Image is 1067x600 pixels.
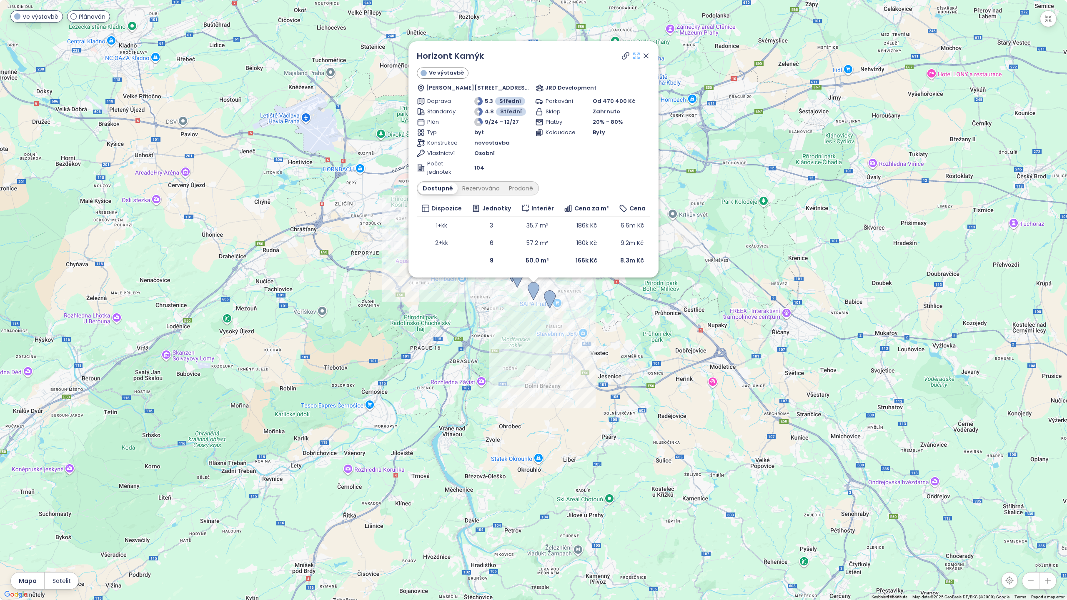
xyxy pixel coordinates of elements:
[417,50,484,62] a: Horizont Kamýk
[79,12,105,21] span: Plánován
[474,164,484,172] span: 104
[629,204,646,213] span: Cena
[429,69,464,77] span: Ve výstavbě
[427,160,456,176] span: Počet jednotek
[912,595,1009,599] span: Map data ©2025 GeoBasis-DE/BKG (©2009), Google
[576,221,597,230] span: 186k Kč
[516,217,559,234] td: 35.7 m²
[427,128,456,137] span: Typ
[490,256,493,265] b: 9
[11,572,44,589] button: Mapa
[427,118,456,126] span: Plán
[427,107,456,116] span: Standardy
[593,97,635,105] span: Od 470 400 Kč
[417,217,467,234] td: 1+kk
[546,107,574,116] span: Sklep
[499,97,521,105] span: Střední
[593,128,605,137] span: Byty
[546,128,574,137] span: Kolaudace
[593,118,623,126] span: 20% - 80%
[474,128,484,137] span: byt
[458,182,504,194] div: Rezervováno
[574,204,609,213] span: Cena za m²
[2,589,30,600] img: Google
[23,12,58,21] span: Ve výstavbě
[19,576,37,585] span: Mapa
[546,118,574,126] span: Platby
[504,182,538,194] div: Prodané
[593,107,620,116] span: Zahrnuto
[500,107,522,116] span: Střední
[485,97,493,105] span: 5.3
[474,149,495,157] span: Osobní
[545,84,596,92] span: JRD Development
[516,234,559,252] td: 57.2 m²
[576,256,597,265] b: 166k Kč
[872,594,907,600] button: Keyboard shortcuts
[526,256,549,265] b: 50.0 m²
[485,107,494,116] span: 4.8
[427,139,456,147] span: Konstrukce
[620,256,644,265] b: 8.3m Kč
[427,97,456,105] span: Doprava
[546,97,574,105] span: Parkování
[431,204,462,213] span: Dispozice
[1031,595,1064,599] a: Report a map error
[2,589,30,600] a: Open this area in Google Maps (opens a new window)
[474,139,510,147] span: novostavba
[418,182,458,194] div: Dostupné
[621,239,644,247] span: 9.2m Kč
[482,204,511,213] span: Jednotky
[485,118,519,126] span: 9/24 - 12/27
[417,234,467,252] td: 2+kk
[426,84,531,92] span: [PERSON_NAME][STREET_ADDRESS]
[621,221,644,230] span: 6.6m Kč
[531,204,554,213] span: Interiér
[427,149,456,157] span: Vlastnictví
[1014,595,1026,599] a: Terms (opens in new tab)
[53,576,71,585] span: Satelit
[45,572,78,589] button: Satelit
[576,239,597,247] span: 160k Kč
[467,234,516,252] td: 6
[467,217,516,234] td: 3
